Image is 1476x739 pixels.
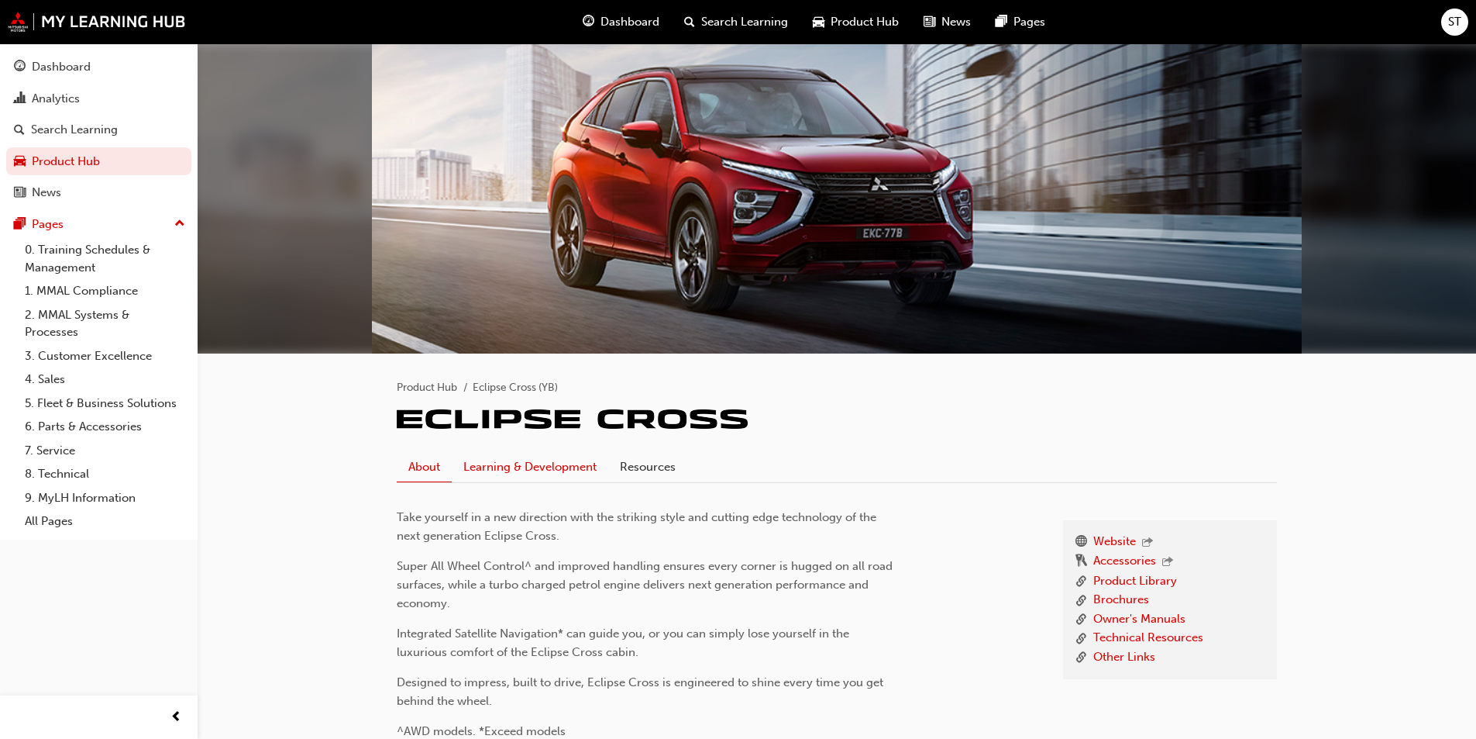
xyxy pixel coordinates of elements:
span: Take yourself in a new direction with the striking style and cutting edge technology of the next ... [397,510,879,543]
a: About [397,452,452,482]
span: car-icon [813,12,824,32]
a: Search Learning [6,116,191,144]
div: Dashboard [32,58,91,76]
div: News [32,184,61,202]
a: news-iconNews [911,6,983,38]
button: DashboardAnalyticsSearch LearningProduct HubNews [6,50,191,210]
span: car-icon [14,155,26,169]
a: Accessories [1093,552,1156,572]
a: All Pages [19,509,191,534]
a: 7. Service [19,439,191,463]
span: Super All Wheel Control^ and improved handling ensures every corner is hugged on all road surface... [397,559,896,610]
span: Dashboard [600,13,659,31]
span: guage-icon [14,60,26,74]
a: pages-iconPages [983,6,1058,38]
a: car-iconProduct Hub [800,6,911,38]
span: news-icon [14,186,26,200]
a: 0. Training Schedules & Management [19,238,191,279]
a: 6. Parts & Accessories [19,415,191,439]
button: Pages [6,210,191,239]
span: Integrated Satellite Navigation* can guide you, or you can simply lose yourself in the luxurious ... [397,627,852,659]
span: ST [1448,13,1461,31]
span: up-icon [174,214,185,234]
span: search-icon [684,12,695,32]
a: Product Library [1093,572,1177,592]
a: Product Hub [397,381,457,394]
span: link-icon [1075,610,1087,630]
span: Search Learning [701,13,788,31]
span: Pages [1013,13,1045,31]
a: News [6,178,191,207]
span: outbound-icon [1142,537,1153,550]
button: ST [1441,9,1468,36]
span: Product Hub [831,13,899,31]
a: 9. MyLH Information [19,486,191,510]
span: search-icon [14,123,25,137]
a: Product Hub [6,147,191,176]
li: Eclipse Cross (YB) [473,379,558,397]
img: mmal [8,12,186,32]
div: Search Learning [31,121,118,139]
a: Resources [608,452,687,482]
a: Brochures [1093,591,1149,610]
span: www-icon [1075,533,1087,553]
a: Analytics [6,85,191,113]
div: Analytics [32,90,80,108]
span: link-icon [1075,648,1087,668]
a: Technical Resources [1093,629,1203,648]
span: pages-icon [14,218,26,232]
span: keys-icon [1075,552,1087,572]
span: link-icon [1075,572,1087,592]
a: search-iconSearch Learning [672,6,800,38]
a: Owner's Manuals [1093,610,1185,630]
a: 4. Sales [19,368,191,392]
a: guage-iconDashboard [570,6,672,38]
span: ^AWD models. *Exceed models [397,724,566,738]
span: Designed to impress, built to drive, Eclipse Cross is engineered to shine every time you get behi... [397,675,886,708]
a: 8. Technical [19,462,191,486]
span: News [941,13,971,31]
a: Learning & Development [452,452,608,482]
a: 2. MMAL Systems & Processes [19,303,191,344]
span: pages-icon [996,12,1007,32]
a: Website [1093,533,1136,553]
a: Dashboard [6,53,191,81]
a: 1. MMAL Compliance [19,279,191,303]
a: Other Links [1093,648,1155,668]
span: chart-icon [14,92,26,106]
span: news-icon [924,12,935,32]
span: guage-icon [583,12,594,32]
div: Pages [32,216,64,233]
a: 3. Customer Excellence [19,344,191,368]
img: eclipse-cross-yb.png [397,409,748,429]
span: outbound-icon [1162,556,1173,569]
a: 5. Fleet & Business Solutions [19,392,191,416]
span: link-icon [1075,629,1087,648]
span: prev-icon [170,708,182,727]
span: link-icon [1075,591,1087,610]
